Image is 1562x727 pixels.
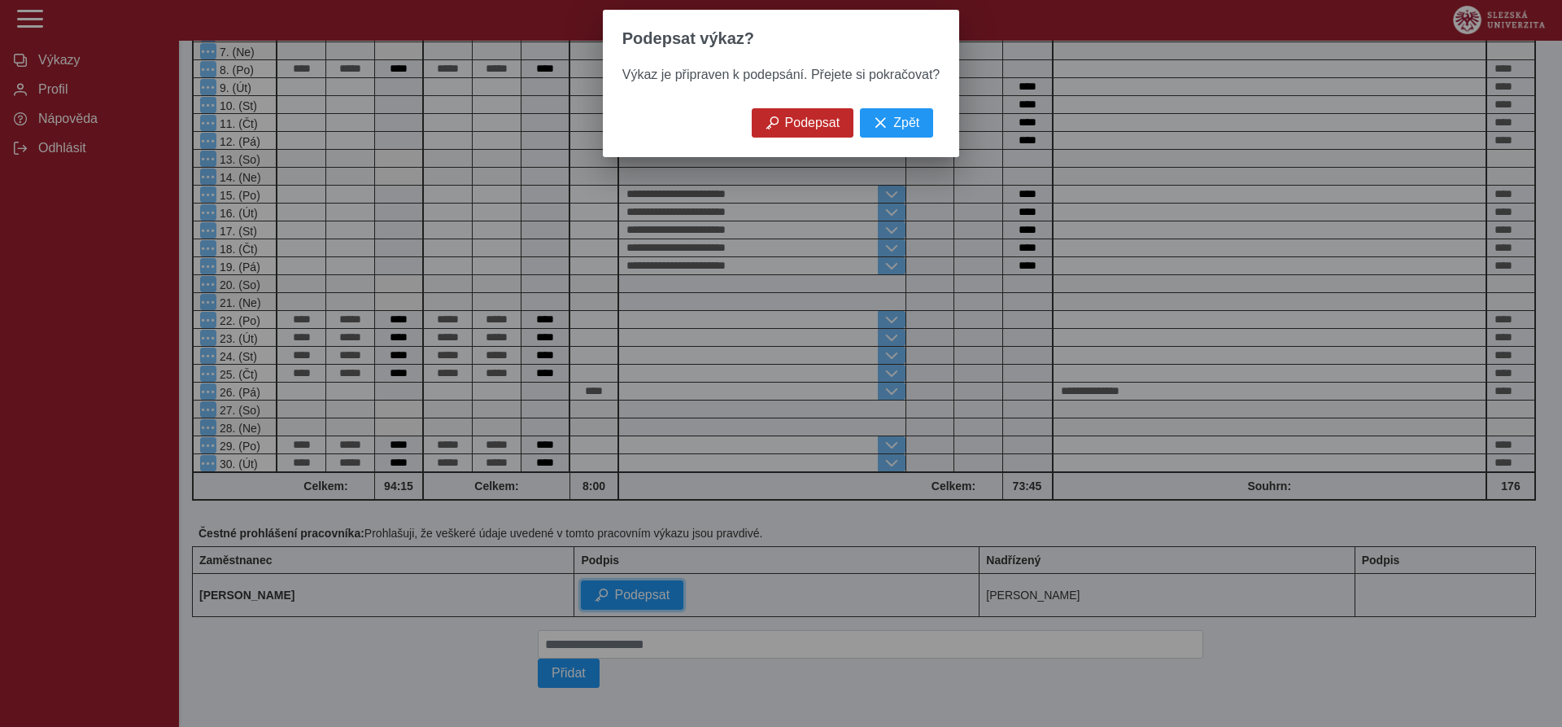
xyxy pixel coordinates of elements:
button: Podepsat [752,108,854,138]
span: Výkaz je připraven k podepsání. Přejete si pokračovat? [622,68,940,81]
span: Podepsat [785,116,840,130]
button: Zpět [860,108,933,138]
span: Podepsat výkaz? [622,29,754,48]
span: Zpět [893,116,919,130]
